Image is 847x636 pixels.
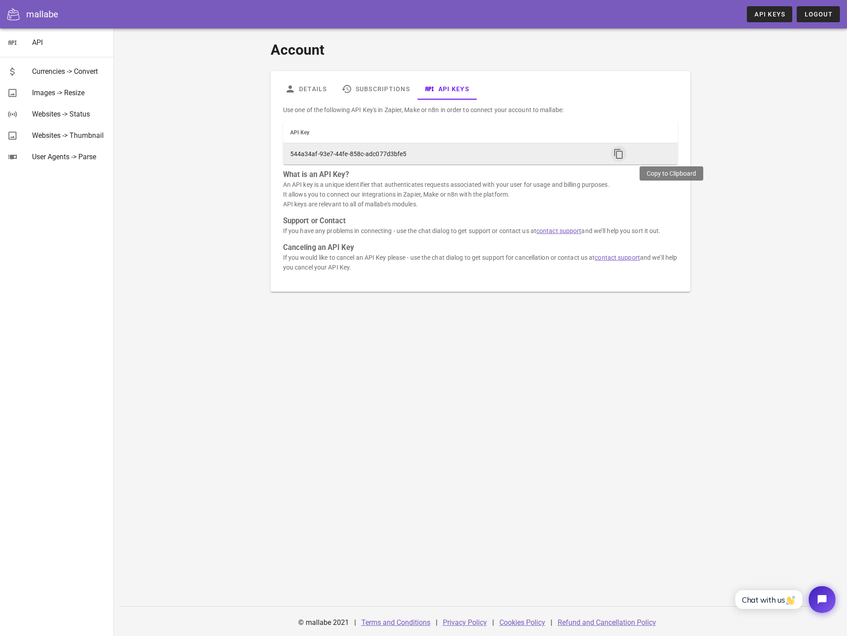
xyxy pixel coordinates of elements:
[536,227,582,234] a: contact support
[334,78,417,100] a: Subscriptions
[417,78,476,100] a: API Keys
[725,579,843,620] iframe: Tidio Chat
[558,618,656,627] a: Refund and Cancellation Policy
[283,253,678,272] p: If you would like to cancel an API Key please - use the chat dialog to get support for cancellati...
[492,612,494,633] div: |
[595,254,640,261] a: contact support
[283,243,678,253] h3: Canceling an API Key
[551,612,552,633] div: |
[283,226,678,236] p: If you have any problems in connecting - use the chat dialog to get support or contact us at and ...
[283,105,678,115] p: Use one of the following API Key's in Zapier, Make or n8n in order to connect your account to mal...
[283,180,678,209] p: An API key is a unique identifier that authenticates requests associated with your user for usage...
[283,170,678,180] h3: What is an API Key?
[32,89,107,97] div: Images -> Resize
[32,38,107,47] div: API
[32,131,107,140] div: Websites -> Thumbnail
[354,612,356,633] div: |
[283,216,678,226] h3: Support or Contact
[436,612,438,633] div: |
[32,67,107,76] div: Currencies -> Convert
[747,6,792,22] a: API Keys
[283,122,604,143] th: API Key: Not sorted. Activate to sort ascending.
[754,11,785,18] span: API Keys
[32,153,107,161] div: User Agents -> Parse
[290,129,310,136] span: API Key
[293,612,354,633] div: © mallabe 2021
[499,618,545,627] a: Cookies Policy
[804,11,833,18] span: Logout
[271,39,690,60] h1: Account
[283,143,604,165] td: 544a34af-93e7-44fe-858c-adc077d3bfe5
[797,6,840,22] button: Logout
[26,8,58,21] div: mallabe
[361,618,430,627] a: Terms and Conditions
[443,618,487,627] a: Privacy Policy
[32,110,107,118] div: Websites -> Status
[278,78,334,100] a: Details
